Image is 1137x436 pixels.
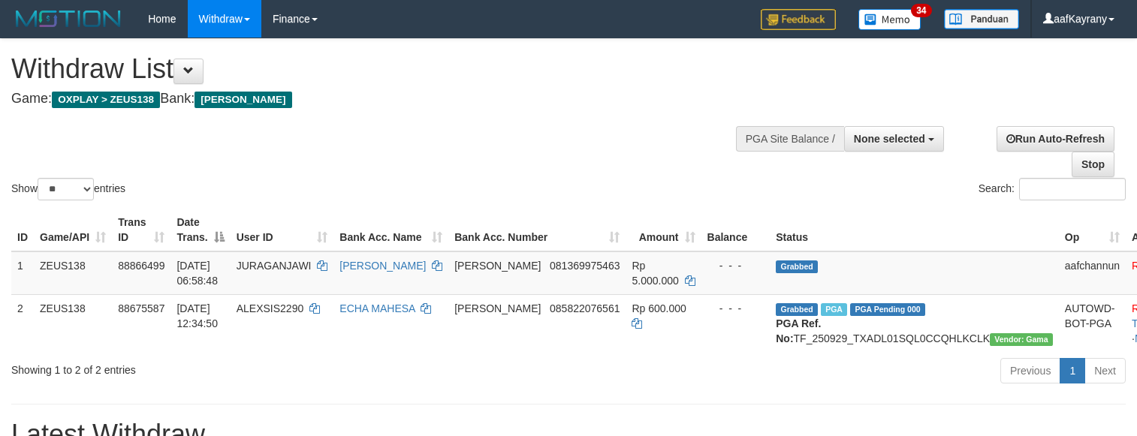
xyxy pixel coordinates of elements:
span: OXPLAY > ZEUS138 [52,92,160,108]
button: None selected [844,126,944,152]
td: AUTOWD-BOT-PGA [1059,294,1126,352]
span: [PERSON_NAME] [195,92,291,108]
select: Showentries [38,178,94,200]
h1: Withdraw List [11,54,743,84]
span: Grabbed [776,260,818,273]
div: PGA Site Balance / [736,126,844,152]
span: Vendor URL: https://trx31.1velocity.biz [990,333,1053,346]
h4: Game: Bank: [11,92,743,107]
span: Rp 600.000 [632,302,686,314]
th: User ID: activate to sort column ascending [231,209,334,251]
a: Run Auto-Refresh [997,126,1114,152]
img: panduan.png [944,9,1019,29]
th: Bank Acc. Name: activate to sort column ascending [333,209,448,251]
span: Rp 5.000.000 [632,260,678,287]
img: MOTION_logo.png [11,8,125,30]
a: ECHA MAHESA [339,302,415,314]
td: ZEUS138 [34,251,112,295]
span: 88866499 [118,260,164,272]
span: Grabbed [776,303,818,316]
th: Trans ID: activate to sort column ascending [112,209,170,251]
a: Stop [1072,152,1114,177]
span: Copy 081369975463 to clipboard [550,260,620,272]
td: 1 [11,251,34,295]
a: 1 [1060,358,1085,383]
span: 88675587 [118,302,164,314]
span: ALEXSIS2290 [237,302,304,314]
th: ID [11,209,34,251]
div: - - - [707,258,765,273]
th: Date Trans.: activate to sort column descending [170,209,230,251]
div: - - - [707,301,765,316]
img: Feedback.jpg [761,9,836,30]
span: 34 [911,4,931,17]
b: PGA Ref. No: [776,317,821,344]
td: TF_250929_TXADL01SQL0CCQHLKCLK [770,294,1059,352]
th: Bank Acc. Number: activate to sort column ascending [448,209,626,251]
th: Op: activate to sort column ascending [1059,209,1126,251]
span: PGA Pending [850,303,925,316]
span: Marked by aafpengsreynich [821,303,847,316]
td: aafchannun [1059,251,1126,295]
td: 2 [11,294,34,352]
span: [PERSON_NAME] [454,302,541,314]
span: JURAGANJAWI [237,260,312,272]
a: Next [1084,358,1126,383]
a: [PERSON_NAME] [339,260,426,272]
label: Show entries [11,178,125,200]
span: [PERSON_NAME] [454,260,541,272]
label: Search: [979,178,1126,200]
img: Button%20Memo.svg [858,9,921,30]
th: Status [770,209,1059,251]
th: Game/API: activate to sort column ascending [34,209,112,251]
td: ZEUS138 [34,294,112,352]
span: [DATE] 06:58:48 [176,260,218,287]
a: Previous [1000,358,1060,383]
th: Balance [701,209,771,251]
span: Copy 085822076561 to clipboard [550,302,620,314]
div: Showing 1 to 2 of 2 entries [11,356,463,377]
span: [DATE] 12:34:50 [176,302,218,329]
span: None selected [854,133,925,145]
th: Amount: activate to sort column ascending [626,209,701,251]
input: Search: [1019,178,1126,200]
